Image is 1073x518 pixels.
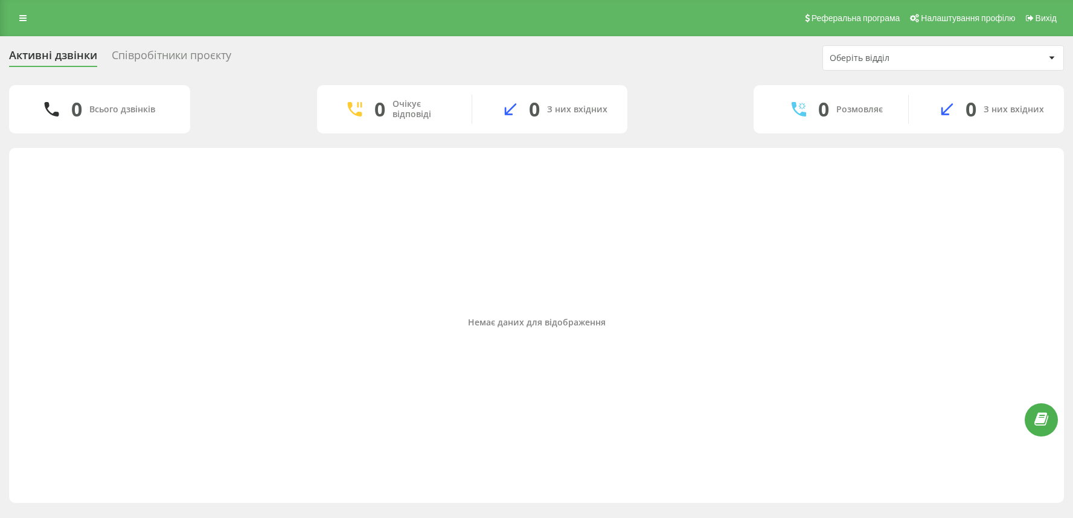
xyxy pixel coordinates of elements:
div: Очікує відповіді [392,99,453,120]
div: 0 [529,98,540,121]
span: Реферальна програма [812,13,900,23]
div: З них вхідних [984,104,1044,115]
div: Немає даних для відображення [19,317,1054,327]
div: 0 [374,98,385,121]
div: Активні дзвінки [9,49,97,68]
div: Розмовляє [836,104,883,115]
span: Вихід [1036,13,1057,23]
div: З них вхідних [547,104,607,115]
div: Оберіть відділ [830,53,974,63]
div: Всього дзвінків [89,104,155,115]
div: 0 [818,98,829,121]
span: Налаштування профілю [921,13,1015,23]
div: 0 [71,98,82,121]
div: 0 [966,98,976,121]
div: Співробітники проєкту [112,49,231,68]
